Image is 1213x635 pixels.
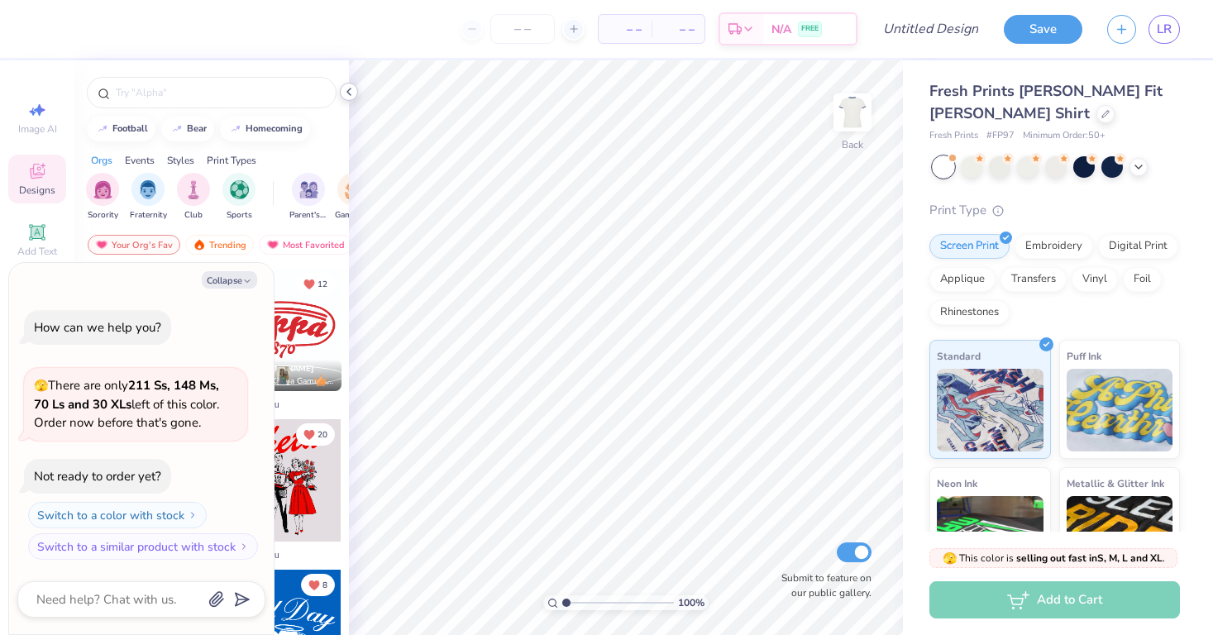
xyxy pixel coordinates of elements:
[1016,551,1163,565] strong: selling out fast in S, M, L and XL
[170,124,184,134] img: trend_line.gif
[188,510,198,520] img: Switch to a color with stock
[130,209,167,222] span: Fraternity
[1067,475,1164,492] span: Metallic & Glitter Ink
[185,235,254,255] div: Trending
[318,280,327,289] span: 12
[130,173,167,222] button: filter button
[1067,369,1173,451] img: Puff Ink
[93,180,112,199] img: Sorority Image
[335,209,373,222] span: Game Day
[220,117,310,141] button: homecoming
[86,173,119,222] div: filter for Sorority
[34,377,219,431] span: There are only left of this color. Order now before that's gone.
[929,201,1180,220] div: Print Type
[88,235,180,255] div: Your Org's Fav
[609,21,642,38] span: – –
[1023,129,1106,143] span: Minimum Order: 50 +
[929,267,996,292] div: Applique
[929,234,1010,259] div: Screen Print
[230,180,249,199] img: Sports Image
[1015,234,1093,259] div: Embroidery
[202,271,257,289] button: Collapse
[95,239,108,251] img: most_fav.gif
[986,129,1015,143] span: # FP97
[34,468,161,485] div: Not ready to order yet?
[1067,496,1173,579] img: Metallic & Glitter Ink
[1072,267,1118,292] div: Vinyl
[239,542,249,551] img: Switch to a similar product with stock
[222,173,255,222] button: filter button
[937,475,977,492] span: Neon Ink
[28,533,258,560] button: Switch to a similar product with stock
[929,129,978,143] span: Fresh Prints
[929,81,1163,123] span: Fresh Prints [PERSON_NAME] Fit [PERSON_NAME] Shirt
[86,173,119,222] button: filter button
[1123,267,1162,292] div: Foil
[112,124,148,133] div: football
[96,124,109,134] img: trend_line.gif
[246,124,303,133] div: homecoming
[184,180,203,199] img: Club Image
[299,180,318,199] img: Parent's Weekend Image
[125,153,155,168] div: Events
[772,571,872,600] label: Submit to feature on our public gallery.
[289,173,327,222] div: filter for Parent's Weekend
[322,581,327,590] span: 8
[187,124,207,133] div: bear
[296,423,335,446] button: Unlike
[184,209,203,222] span: Club
[34,319,161,336] div: How can we help you?
[1004,15,1082,44] button: Save
[345,180,364,199] img: Game Day Image
[661,21,695,38] span: – –
[943,551,1165,566] span: This color is .
[870,12,991,45] input: Untitled Design
[301,574,335,596] button: Unlike
[139,180,157,199] img: Fraternity Image
[937,369,1043,451] img: Standard
[88,209,118,222] span: Sorority
[771,21,791,38] span: N/A
[836,96,869,129] img: Back
[34,378,48,394] span: 🫣
[678,595,704,610] span: 100 %
[18,122,57,136] span: Image AI
[943,551,957,566] span: 🫣
[1067,347,1101,365] span: Puff Ink
[1000,267,1067,292] div: Transfers
[318,431,327,439] span: 20
[1157,20,1172,39] span: LR
[929,300,1010,325] div: Rhinestones
[130,173,167,222] div: filter for Fraternity
[335,173,373,222] div: filter for Game Day
[167,153,194,168] div: Styles
[335,173,373,222] button: filter button
[246,375,335,388] span: Kappa Kappa Gamma, [GEOGRAPHIC_DATA]
[227,209,252,222] span: Sports
[161,117,214,141] button: bear
[289,209,327,222] span: Parent's Weekend
[177,173,210,222] div: filter for Club
[259,235,352,255] div: Most Favorited
[34,377,219,413] strong: 211 Ss, 148 Ms, 70 Ls and 30 XLs
[114,84,326,101] input: Try "Alpha"
[842,137,863,152] div: Back
[177,173,210,222] button: filter button
[289,173,327,222] button: filter button
[17,245,57,258] span: Add Text
[296,273,335,295] button: Unlike
[490,14,555,44] input: – –
[937,347,981,365] span: Standard
[1149,15,1180,44] a: LR
[91,153,112,168] div: Orgs
[193,239,206,251] img: trending.gif
[222,173,255,222] div: filter for Sports
[229,124,242,134] img: trend_line.gif
[801,23,819,35] span: FREE
[19,184,55,197] span: Designs
[207,153,256,168] div: Print Types
[937,496,1043,579] img: Neon Ink
[1098,234,1178,259] div: Digital Print
[266,239,279,251] img: most_fav.gif
[28,502,207,528] button: Switch to a color with stock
